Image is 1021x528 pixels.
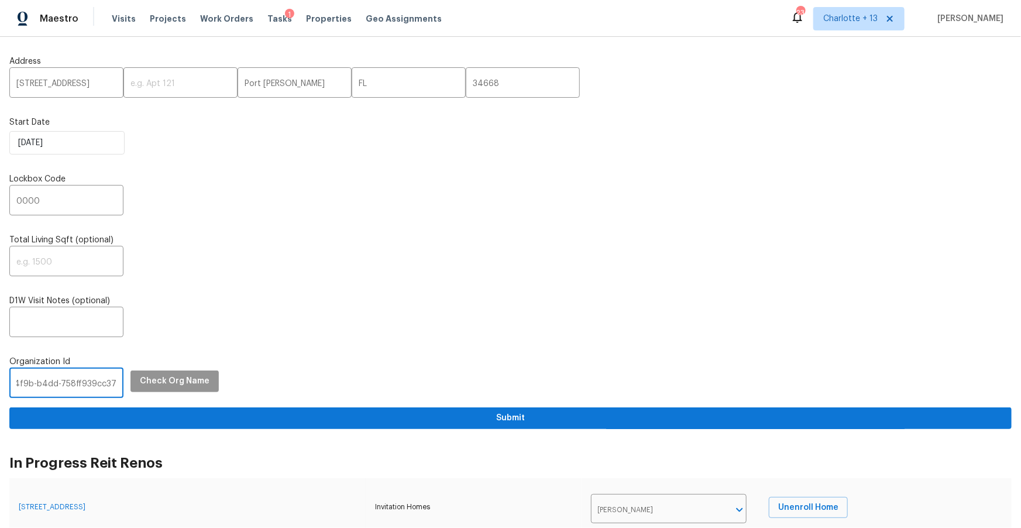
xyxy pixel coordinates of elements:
button: Open [731,502,748,518]
input: e.g. 30066 [466,70,580,98]
span: [PERSON_NAME] [933,13,1003,25]
input: e.g. 123 Main St [9,70,123,98]
a: [STREET_ADDRESS] [19,503,85,510]
button: Check Org Name [130,371,219,392]
div: 1 [285,9,294,20]
span: Charlotte + 13 [823,13,878,25]
span: Tasks [267,15,292,23]
span: Work Orders [200,13,253,25]
span: Unenroll Home [778,500,838,515]
span: Visits [112,13,136,25]
span: Check Org Name [140,374,209,389]
div: 234 [796,7,805,19]
input: e.g. 1500 [9,249,123,276]
span: Maestro [40,13,78,25]
button: Unenroll Home [769,497,848,519]
span: Properties [306,13,352,25]
label: Organization Id [9,356,1012,368]
span: Submit [19,411,1002,426]
input: e.g. Apt 121 [123,70,238,98]
label: Address [9,56,1012,67]
h2: In Progress Reit Renos [9,457,1012,469]
input: M/D/YYYY [9,131,125,155]
span: Projects [150,13,186,25]
button: Submit [9,407,1012,429]
span: Geo Assignments [366,13,442,25]
label: Start Date [9,116,1012,128]
input: e.g. Atlanta [238,70,352,98]
input: e.g. GA [352,70,466,98]
label: Lockbox Code [9,173,1012,185]
input: e.g. 83a26f94-c10f-4090-9774-6139d7b9c16c [9,371,123,398]
label: Total Living Sqft (optional) [9,234,1012,246]
input: e.g. 5341 [9,188,123,215]
label: D1W Visit Notes (optional) [9,295,1012,307]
